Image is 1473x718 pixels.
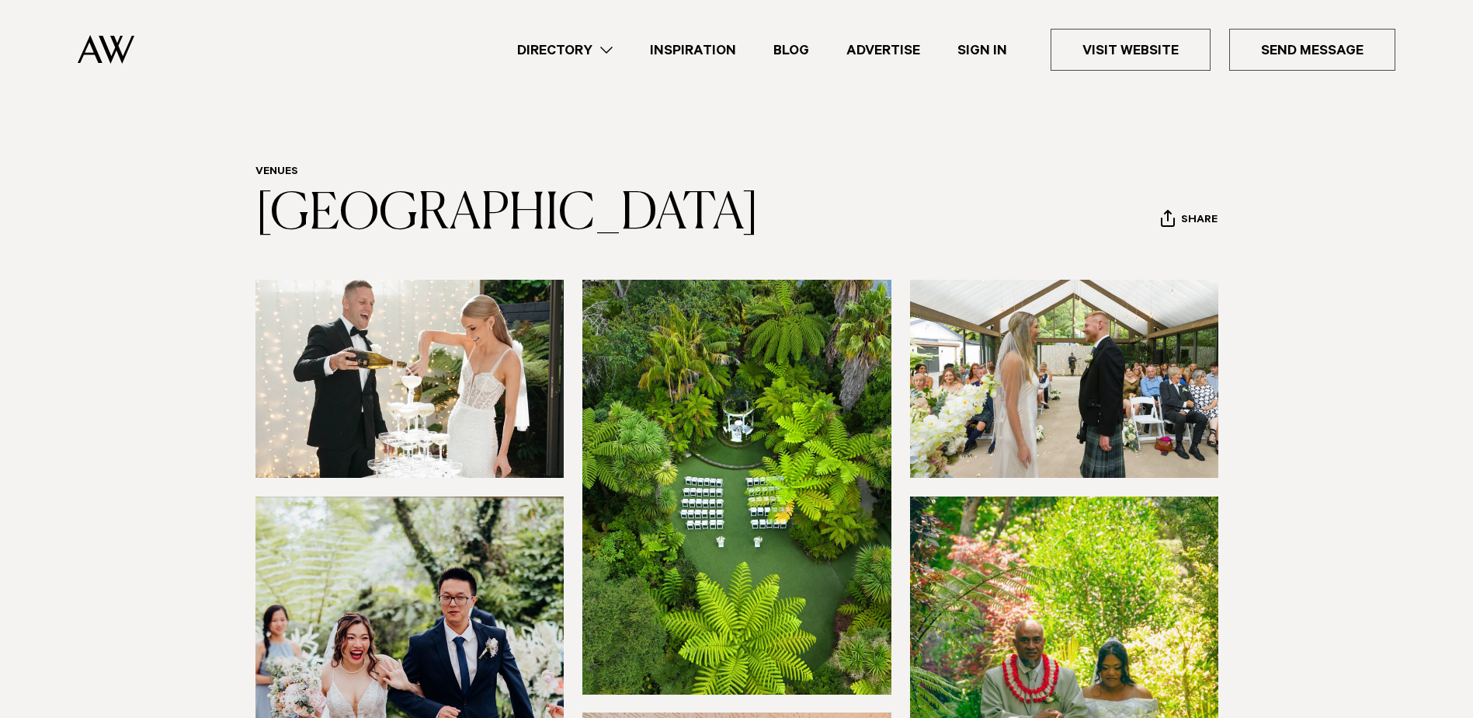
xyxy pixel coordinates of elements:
[828,40,939,61] a: Advertise
[910,280,1219,478] img: Ceremony at West Auckland venue
[1051,29,1211,71] a: Visit Website
[1160,209,1218,232] button: Share
[499,40,631,61] a: Directory
[582,280,891,694] img: Native bush wedding setting
[255,280,565,478] img: Champagne tower at Tui Hills
[939,40,1026,61] a: Sign In
[631,40,755,61] a: Inspiration
[255,190,759,239] a: [GEOGRAPHIC_DATA]
[255,166,298,179] a: Venues
[755,40,828,61] a: Blog
[78,35,134,64] img: Auckland Weddings Logo
[1229,29,1395,71] a: Send Message
[1181,214,1218,228] span: Share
